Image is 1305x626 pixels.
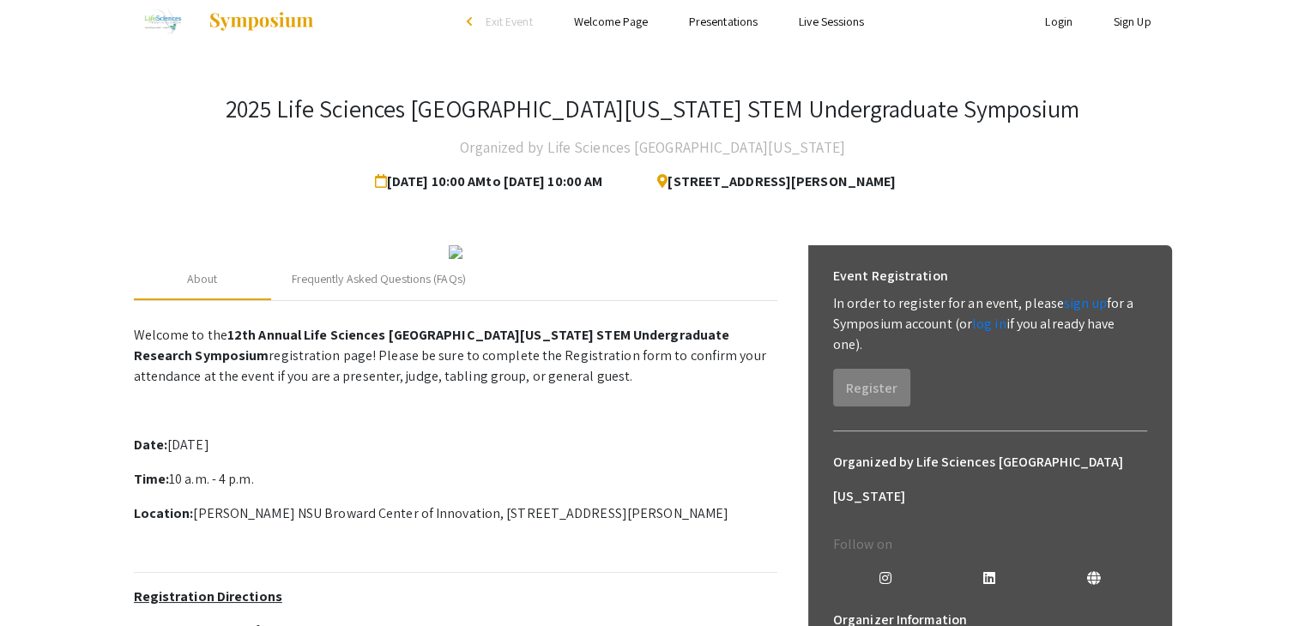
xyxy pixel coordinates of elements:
span: Exit Event [486,14,533,29]
img: Symposium by ForagerOne [208,11,315,32]
p: Follow on [833,534,1147,555]
div: Frequently Asked Questions (FAQs) [292,270,466,288]
a: Live Sessions [799,14,864,29]
u: Registration Directions [134,587,282,605]
strong: Date: [134,436,168,454]
p: In order to register for an event, please for a Symposium account (or if you already have one). [833,293,1147,355]
button: Register [833,369,910,406]
p: Welcome to the registration page! Please be sure to complete the Registration form to confirm you... [134,325,777,387]
iframe: Chat [1232,549,1292,613]
strong: Location: [134,504,194,522]
h3: 2025 Life Sciences [GEOGRAPHIC_DATA][US_STATE] STEM Undergraduate Symposium [226,94,1079,123]
span: [DATE] 10:00 AM to [DATE] 10:00 AM [375,165,609,199]
span: [STREET_ADDRESS][PERSON_NAME] [643,165,896,199]
h6: Organized by Life Sciences [GEOGRAPHIC_DATA][US_STATE] [833,445,1147,514]
h6: Event Registration [833,259,948,293]
div: arrow_back_ios [467,16,477,27]
img: 32153a09-f8cb-4114-bf27-cfb6bc84fc69.png [449,245,462,259]
p: 10 a.m. - 4 p.m. [134,469,777,490]
div: About [187,270,218,288]
a: log in [972,315,1006,333]
a: Welcome Page [574,14,648,29]
p: [DATE] [134,435,777,455]
strong: 12th Annual Life Sciences [GEOGRAPHIC_DATA][US_STATE] STEM Undergraduate Research Symposium [134,326,730,364]
a: Presentations [689,14,758,29]
h4: Organized by Life Sciences [GEOGRAPHIC_DATA][US_STATE] [460,130,844,165]
a: sign up [1064,294,1107,312]
strong: Time: [134,470,170,488]
p: [PERSON_NAME] NSU Broward Center of Innovation, [STREET_ADDRESS][PERSON_NAME] [134,503,777,524]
